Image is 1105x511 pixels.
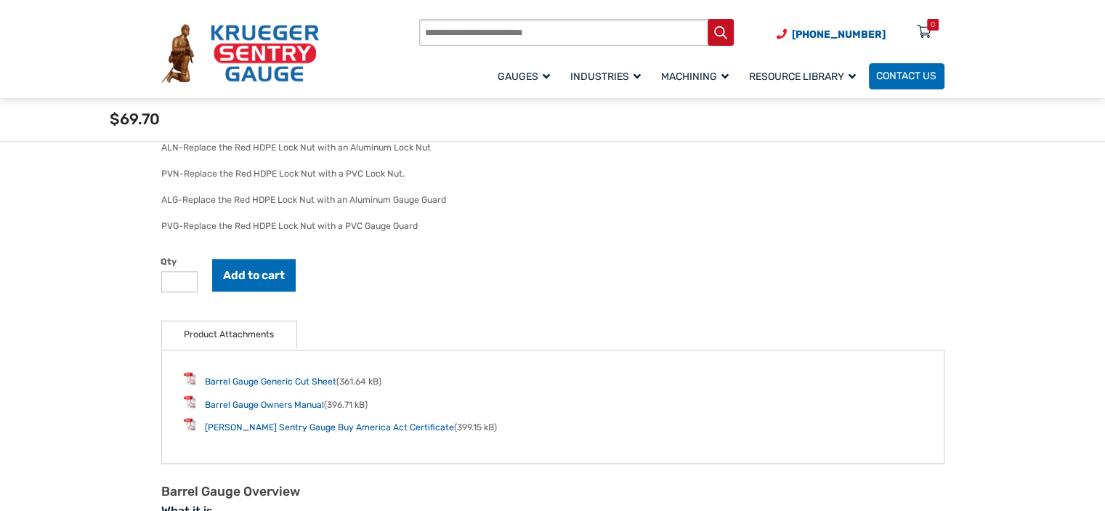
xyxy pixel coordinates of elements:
span: Resource Library [749,71,856,83]
li: (361.64 kB) [184,372,921,389]
img: Krueger Sentry Gauge [161,24,319,82]
li: (396.71 kB) [184,395,921,412]
span: ALG- [161,195,182,205]
span: PVG- [161,221,183,231]
a: Gauges [490,61,563,91]
div: 0 [931,19,935,31]
a: Contact Us [869,63,944,89]
a: Phone Number (920) 434-8860 [777,27,886,42]
span: Industries [570,71,641,83]
h2: Barrel Gauge Overview [161,484,944,500]
div: Replace the Red HDPE Lock Nut with a PVC Lock Nut. [184,169,405,179]
div: Replace the Red HDPE Lock Nut with an Aluminum Lock Nut [183,142,431,153]
span: [PHONE_NUMBER] [792,28,886,41]
div: Replace the Red HDPE Lock Nut with a PVC Gauge Guard [183,221,418,231]
span: Machining [661,71,729,83]
a: [PERSON_NAME] Sentry Gauge Buy America Act Certificate [205,422,454,432]
a: Barrel Gauge Owners Manual [205,400,324,410]
span: Contact Us [876,71,936,83]
a: Barrel Gauge Generic Cut Sheet [205,377,336,387]
span: ALN- [161,142,183,153]
li: (399.15 kB) [184,418,921,435]
input: Product quantity [161,271,198,292]
span: Gauges [498,71,550,83]
button: Add to cart [212,259,296,292]
a: Industries [563,61,654,91]
a: Product Attachments [184,321,274,348]
div: Replace the Red HDPE Lock Nut with an Aluminum Gauge Guard [182,195,446,205]
span: PVN- [161,169,184,179]
a: Machining [654,61,742,91]
a: Resource Library [742,61,869,91]
span: $69.70 [110,110,160,128]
